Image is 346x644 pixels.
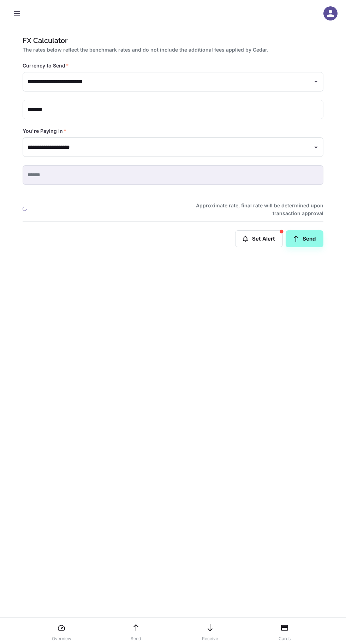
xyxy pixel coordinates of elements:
[49,620,74,642] a: Overview
[286,230,323,247] a: Send
[23,35,321,46] h1: FX Calculator
[279,636,291,642] p: Cards
[23,62,69,69] label: Currency to Send
[188,202,323,217] h6: Approximate rate, final rate will be determined upon transaction approval
[272,620,297,642] a: Cards
[23,128,66,135] label: You're Paying In
[123,620,149,642] a: Send
[131,636,141,642] p: Send
[202,636,218,642] p: Receive
[197,620,223,642] a: Receive
[311,142,321,152] button: Open
[235,230,283,247] button: Set Alert
[311,77,321,87] button: Open
[52,636,71,642] p: Overview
